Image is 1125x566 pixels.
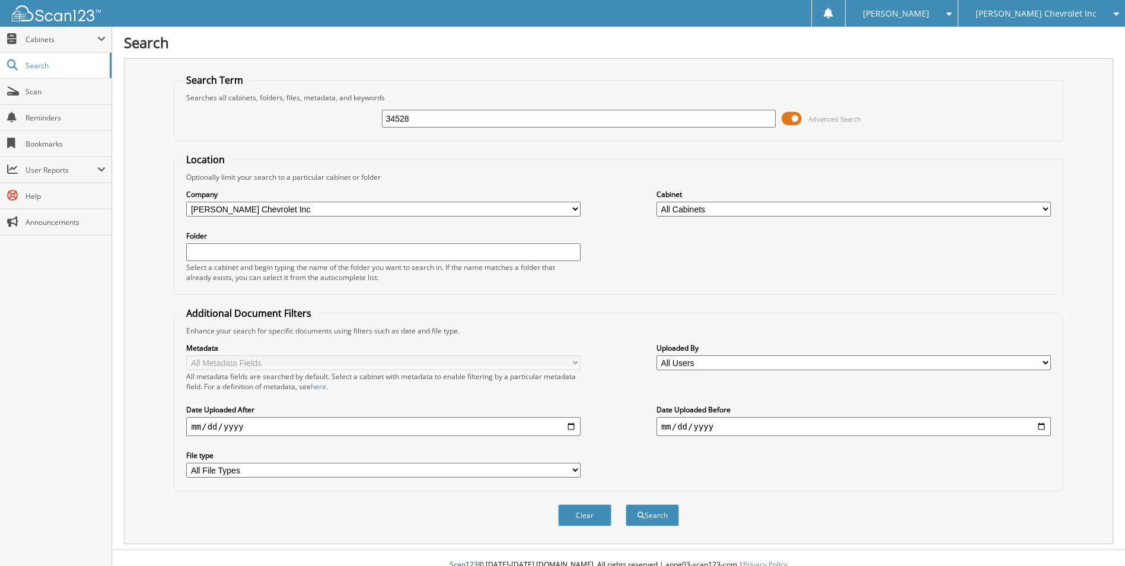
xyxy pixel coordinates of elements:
[180,307,317,320] legend: Additional Document Filters
[186,405,581,415] label: Date Uploaded After
[180,93,1056,103] div: Searches all cabinets, folders, files, metadata, and keywords
[186,371,581,392] div: All metadata fields are searched by default. Select a cabinet with metadata to enable filtering b...
[186,450,581,460] label: File type
[186,417,581,436] input: start
[186,231,581,241] label: Folder
[311,381,326,392] a: here
[656,189,1051,199] label: Cabinet
[26,113,106,123] span: Reminders
[186,189,581,199] label: Company
[124,33,1113,52] h1: Search
[656,343,1051,353] label: Uploaded By
[186,343,581,353] label: Metadata
[26,165,97,175] span: User Reports
[656,417,1051,436] input: end
[558,504,611,526] button: Clear
[1066,509,1125,566] iframe: Chat Widget
[808,115,861,123] span: Advanced Search
[186,262,581,282] div: Select a cabinet and begin typing the name of the folder you want to search in. If the name match...
[26,61,104,71] span: Search
[26,34,97,44] span: Cabinets
[26,87,106,97] span: Scan
[26,217,106,227] span: Announcements
[976,10,1097,17] span: [PERSON_NAME] Chevrolet Inc
[626,504,679,526] button: Search
[180,74,249,87] legend: Search Term
[12,5,101,21] img: scan123-logo-white.svg
[863,10,929,17] span: [PERSON_NAME]
[26,191,106,201] span: Help
[180,153,231,166] legend: Location
[180,326,1056,336] div: Enhance your search for specific documents using filters such as date and file type.
[26,139,106,149] span: Bookmarks
[180,172,1056,182] div: Optionally limit your search to a particular cabinet or folder
[656,405,1051,415] label: Date Uploaded Before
